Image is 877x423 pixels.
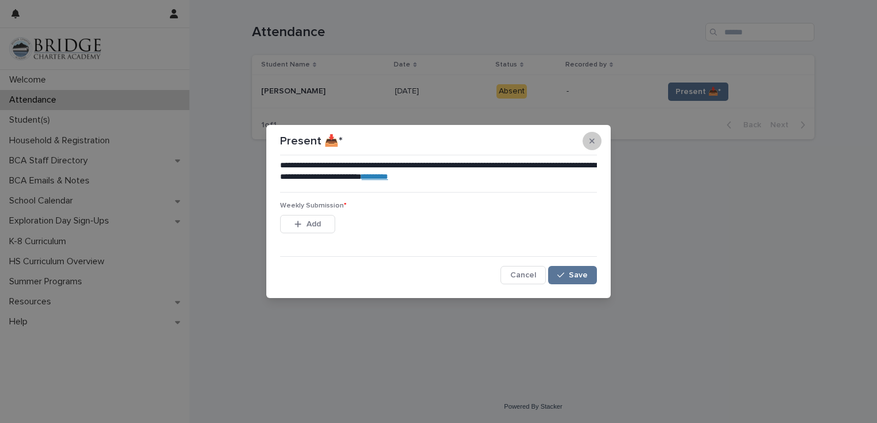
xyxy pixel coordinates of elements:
[510,271,536,279] span: Cancel
[569,271,588,279] span: Save
[280,202,347,209] span: Weekly Submission
[548,266,597,284] button: Save
[280,215,335,233] button: Add
[280,134,343,148] p: Present 📥*
[500,266,546,284] button: Cancel
[306,220,321,228] span: Add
